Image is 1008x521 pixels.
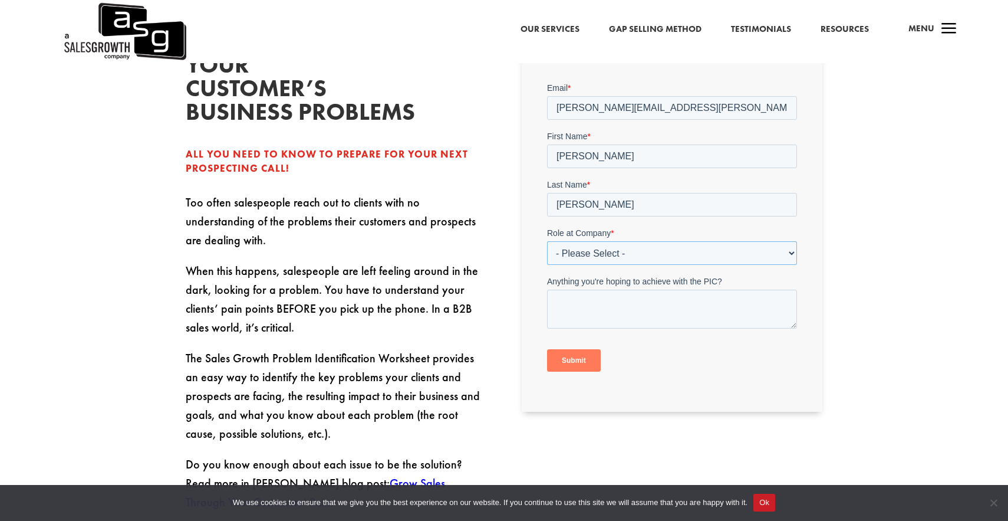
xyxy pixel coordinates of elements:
p: When this happens, salespeople are left feeling around in the dark, looking for a problem. You ha... [186,261,486,349]
p: Too often salespeople reach out to clients with no understanding of the problems their customers ... [186,193,486,261]
div: All you need to know to prepare for your next prospecting call! [186,148,486,176]
p: Do you know enough about each issue to be the solution? Read more in [PERSON_NAME] blog post: . [186,455,486,512]
a: Testimonials [731,22,791,37]
a: Our Services [521,22,579,37]
a: Gap Selling Method [609,22,701,37]
button: Ok [753,494,775,512]
p: The Sales Growth Problem Identification Worksheet provides an easy way to identify the key proble... [186,349,486,455]
a: Resources [821,22,869,37]
span: a [937,18,961,41]
h2: Diagnose your customer’s business problems [186,30,363,130]
span: Menu [908,22,934,34]
span: We use cookies to ensure that we give you the best experience on our website. If you continue to ... [233,497,747,509]
iframe: Form 0 [547,82,797,392]
span: No [987,497,999,509]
